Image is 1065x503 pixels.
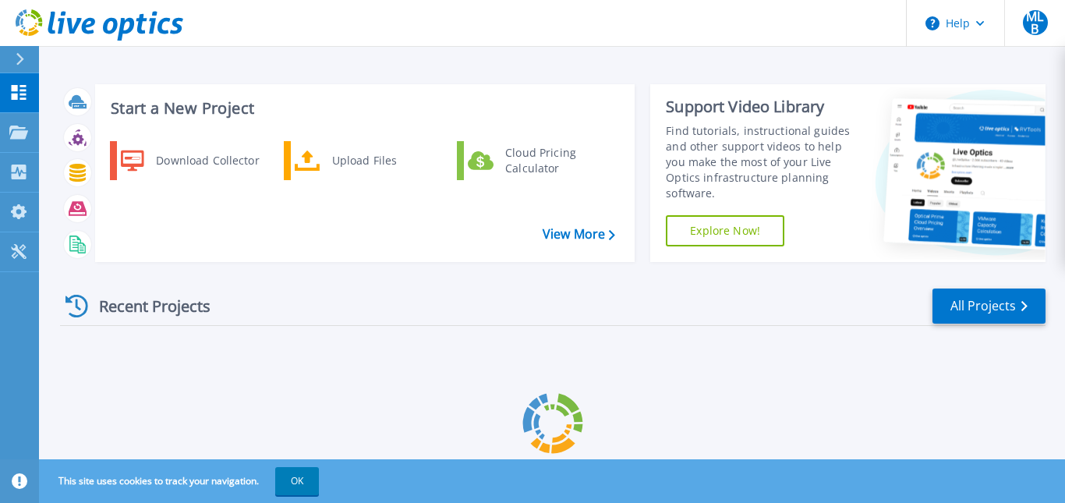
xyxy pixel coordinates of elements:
span: This site uses cookies to track your navigation. [43,467,319,495]
a: All Projects [932,289,1046,324]
div: Download Collector [148,145,266,176]
a: Upload Files [284,141,444,180]
a: View More [543,227,615,242]
div: Recent Projects [60,287,232,325]
div: Upload Files [324,145,440,176]
div: Cloud Pricing Calculator [497,145,613,176]
span: MLB [1023,10,1048,35]
div: Support Video Library [666,97,862,117]
h3: Start a New Project [111,100,614,117]
button: OK [275,467,319,495]
a: Cloud Pricing Calculator [457,141,617,180]
div: Find tutorials, instructional guides and other support videos to help you make the most of your L... [666,123,862,201]
a: Explore Now! [666,215,784,246]
a: Download Collector [110,141,270,180]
